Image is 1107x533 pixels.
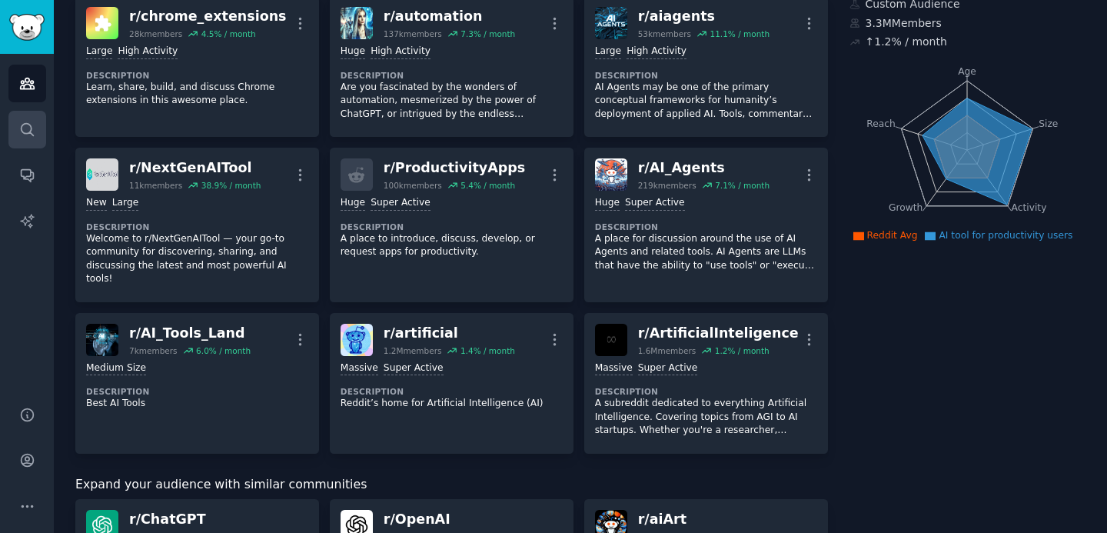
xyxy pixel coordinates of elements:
[1039,118,1058,128] tspan: Size
[86,222,308,232] dt: Description
[460,180,515,191] div: 5.4 % / month
[638,180,696,191] div: 219k members
[129,510,266,529] div: r/ ChatGPT
[371,196,430,211] div: Super Active
[201,28,256,39] div: 4.5 % / month
[86,158,118,191] img: NextGenAITool
[118,45,178,59] div: High Activity
[86,232,308,286] p: Welcome to r/NextGenAITool — your go-to community for discovering, sharing, and discussing the la...
[595,324,627,356] img: ArtificialInteligence
[384,158,525,178] div: r/ ProductivityApps
[638,510,770,529] div: r/ aiArt
[1011,202,1046,213] tspan: Activity
[638,7,770,26] div: r/ aiagents
[384,7,515,26] div: r/ automation
[638,361,698,376] div: Super Active
[638,345,696,356] div: 1.6M members
[384,361,444,376] div: Super Active
[341,386,563,397] dt: Description
[715,345,770,356] div: 1.2 % / month
[86,196,107,211] div: New
[341,196,365,211] div: Huge
[460,28,515,39] div: 7.3 % / month
[341,7,373,39] img: automation
[86,386,308,397] dt: Description
[638,324,799,343] div: r/ ArtificialInteligence
[595,70,817,81] dt: Description
[867,230,918,241] span: Reddit Avg
[627,45,686,59] div: High Activity
[75,313,319,454] a: AI_Tools_Landr/AI_Tools_Land7kmembers6.0% / monthMedium SizeDescriptionBest AI Tools
[595,81,817,122] p: AI Agents may be one of the primary conceptual frameworks for humanity’s deployment of applied AI...
[638,28,691,39] div: 53k members
[341,324,373,356] img: artificial
[384,510,515,529] div: r/ OpenAI
[866,118,896,128] tspan: Reach
[86,81,308,108] p: Learn, share, build, and discuss Chrome extensions in this awesome place.
[460,345,515,356] div: 1.4 % / month
[86,397,308,411] p: Best AI Tools
[341,222,563,232] dt: Description
[595,45,621,59] div: Large
[129,28,182,39] div: 28k members
[595,7,627,39] img: aiagents
[129,324,251,343] div: r/ AI_Tools_Land
[384,345,442,356] div: 1.2M members
[201,180,261,191] div: 38.9 % / month
[595,386,817,397] dt: Description
[196,345,251,356] div: 6.0 % / month
[625,196,685,211] div: Super Active
[86,70,308,81] dt: Description
[75,475,367,495] span: Expand your audience with similar communities
[849,15,1086,32] div: 3.3M Members
[384,28,442,39] div: 137k members
[86,324,118,356] img: AI_Tools_Land
[939,230,1072,241] span: AI tool for productivity users
[595,196,620,211] div: Huge
[889,202,922,213] tspan: Growth
[341,81,563,122] p: Are you fascinated by the wonders of automation, mesmerized by the power of ChatGPT, or intrigued...
[595,397,817,438] p: A subreddit dedicated to everything Artificial Intelligence. Covering topics from AGI to AI start...
[595,361,633,376] div: Massive
[341,70,563,81] dt: Description
[86,361,146,376] div: Medium Size
[330,313,573,454] a: artificialr/artificial1.2Mmembers1.4% / monthMassiveSuper ActiveDescriptionReddit’s home for Arti...
[595,222,817,232] dt: Description
[384,180,442,191] div: 100k members
[86,45,112,59] div: Large
[129,7,287,26] div: r/ chrome_extensions
[341,361,378,376] div: Massive
[112,196,138,211] div: Large
[584,148,828,302] a: AI_Agentsr/AI_Agents219kmembers7.1% / monthHugeSuper ActiveDescriptionA place for discussion arou...
[595,232,817,273] p: A place for discussion around the use of AI Agents and related tools. AI Agents are LLMs that hav...
[129,158,261,178] div: r/ NextGenAITool
[710,28,770,39] div: 11.1 % / month
[75,148,319,302] a: NextGenAIToolr/NextGenAITool11kmembers38.9% / monthNewLargeDescriptionWelcome to r/NextGenAITool ...
[595,158,627,191] img: AI_Agents
[330,148,573,302] a: r/ProductivityApps100kmembers5.4% / monthHugeSuper ActiveDescriptionA place to introduce, discuss...
[129,180,182,191] div: 11k members
[384,324,515,343] div: r/ artificial
[341,397,563,411] p: Reddit’s home for Artificial Intelligence (AI)
[638,158,770,178] div: r/ AI_Agents
[371,45,430,59] div: High Activity
[866,34,947,50] div: ↑ 1.2 % / month
[715,180,770,191] div: 7.1 % / month
[341,45,365,59] div: Huge
[9,14,45,41] img: GummySearch logo
[129,345,178,356] div: 7k members
[584,313,828,454] a: ArtificialInteligencer/ArtificialInteligence1.6Mmembers1.2% / monthMassiveSuper ActiveDescription...
[958,66,976,77] tspan: Age
[341,232,563,259] p: A place to introduce, discuss, develop, or request apps for productivity.
[86,7,118,39] img: chrome_extensions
